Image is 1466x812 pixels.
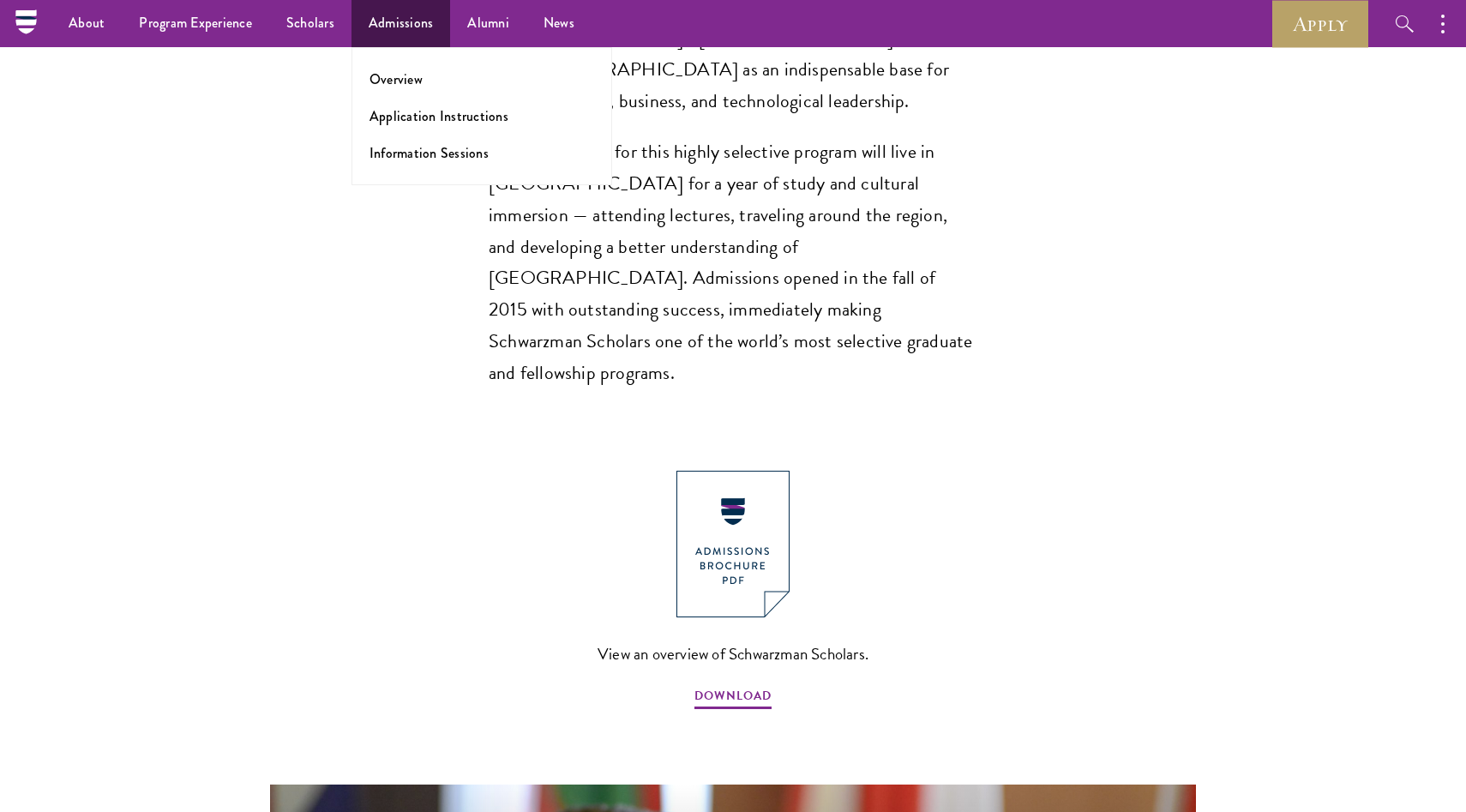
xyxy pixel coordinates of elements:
[598,640,868,668] span: View an overview of Schwarzman Scholars.
[598,471,868,712] a: View an overview of Schwarzman Scholars. DOWNLOAD
[370,143,489,163] a: Information Sessions
[370,106,508,126] a: Application Instructions
[694,685,772,712] span: DOWNLOAD
[370,69,423,89] a: Overview
[489,136,977,390] p: Scholars chosen for this highly selective program will live in [GEOGRAPHIC_DATA] for a year of st...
